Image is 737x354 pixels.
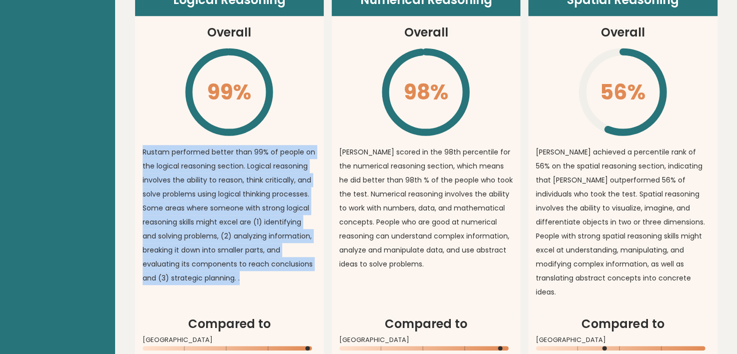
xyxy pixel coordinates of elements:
[380,46,471,137] svg: \
[404,23,448,41] h3: Overall
[601,23,645,41] h3: Overall
[536,315,709,333] h2: Compared to
[184,46,275,137] svg: \
[339,315,513,333] h2: Compared to
[143,315,316,333] h2: Compared to
[536,145,709,299] p: [PERSON_NAME] achieved a percentile rank of 56% on the spatial reasoning section, indicating that...
[143,145,316,285] p: Rustam performed better than 99% of people on the logical reasoning section. Logical reasoning in...
[577,46,668,137] svg: \
[143,338,316,342] span: [GEOGRAPHIC_DATA]
[339,145,513,271] p: [PERSON_NAME] scored in the 98th percentile for the numerical reasoning section, which means he d...
[207,23,251,41] h3: Overall
[536,338,709,342] span: [GEOGRAPHIC_DATA]
[339,338,513,342] span: [GEOGRAPHIC_DATA]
